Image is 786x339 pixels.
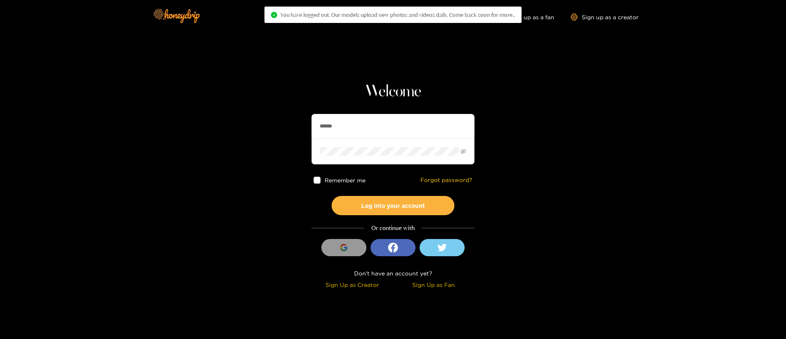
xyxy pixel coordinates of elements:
div: Don't have an account yet? [312,268,474,278]
button: Log into your account [332,196,454,215]
div: Sign Up as Creator [314,280,391,289]
a: Sign up as a creator [571,14,639,20]
h1: Welcome [312,82,474,102]
span: You have logged out. Our models upload new photos and videos daily. Come back soon for more.. [280,11,515,18]
a: Sign up as a fan [498,14,554,20]
span: eye-invisible [461,149,466,154]
span: check-circle [271,12,277,18]
span: Remember me [325,177,366,183]
div: Or continue with [312,223,474,233]
a: Forgot password? [420,177,472,184]
div: Sign Up as Fan [395,280,472,289]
